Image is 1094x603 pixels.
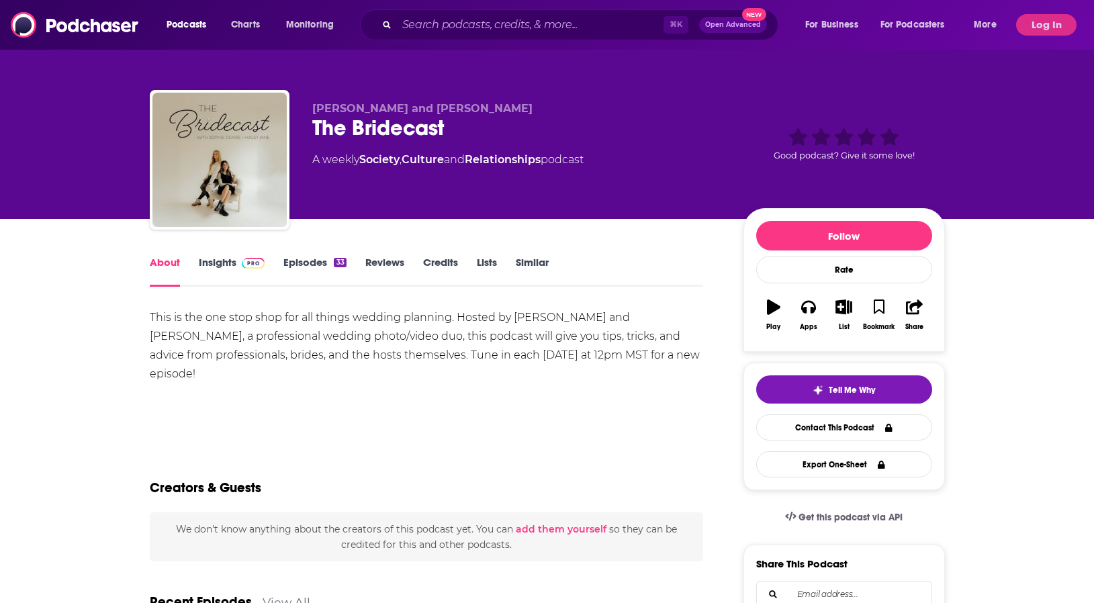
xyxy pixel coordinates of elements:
[664,16,688,34] span: ⌘ K
[766,323,780,331] div: Play
[516,256,549,287] a: Similar
[222,14,268,36] a: Charts
[872,14,964,36] button: open menu
[880,15,945,34] span: For Podcasters
[199,256,265,287] a: InsightsPodchaser Pro
[742,8,766,21] span: New
[312,102,533,115] span: [PERSON_NAME] and [PERSON_NAME]
[150,256,180,287] a: About
[756,375,932,404] button: tell me why sparkleTell Me Why
[774,501,914,534] a: Get this podcast via API
[150,308,704,383] div: This is the one stop shop for all things wedding planning. Hosted by [PERSON_NAME] and [PERSON_NA...
[365,256,404,287] a: Reviews
[964,14,1013,36] button: open menu
[400,153,402,166] span: ,
[231,15,260,34] span: Charts
[791,291,826,339] button: Apps
[897,291,931,339] button: Share
[756,291,791,339] button: Play
[799,512,903,523] span: Get this podcast via API
[756,451,932,477] button: Export One-Sheet
[743,102,945,185] div: Good podcast? Give it some love!
[359,153,400,166] a: Society
[699,17,767,33] button: Open AdvancedNew
[863,323,895,331] div: Bookmark
[905,323,923,331] div: Share
[152,93,287,227] img: The Bridecast
[465,153,541,166] a: Relationships
[334,258,346,267] div: 33
[756,557,848,570] h3: Share This Podcast
[397,14,664,36] input: Search podcasts, credits, & more...
[402,153,444,166] a: Culture
[312,152,584,168] div: A weekly podcast
[826,291,861,339] button: List
[756,414,932,440] a: Contact This Podcast
[1016,14,1077,36] button: Log In
[444,153,465,166] span: and
[756,221,932,250] button: Follow
[796,14,875,36] button: open menu
[283,256,346,287] a: Episodes33
[286,15,334,34] span: Monitoring
[11,12,140,38] img: Podchaser - Follow, Share and Rate Podcasts
[167,15,206,34] span: Podcasts
[974,15,997,34] span: More
[829,385,875,396] span: Tell Me Why
[373,9,791,40] div: Search podcasts, credits, & more...
[516,524,606,535] button: add them yourself
[157,14,224,36] button: open menu
[176,523,677,550] span: We don't know anything about the creators of this podcast yet . You can so they can be credited f...
[242,258,265,269] img: Podchaser Pro
[277,14,351,36] button: open menu
[862,291,897,339] button: Bookmark
[477,256,497,287] a: Lists
[839,323,850,331] div: List
[705,21,761,28] span: Open Advanced
[756,256,932,283] div: Rate
[150,479,261,496] h2: Creators & Guests
[805,15,858,34] span: For Business
[800,323,817,331] div: Apps
[774,150,915,160] span: Good podcast? Give it some love!
[813,385,823,396] img: tell me why sparkle
[423,256,458,287] a: Credits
